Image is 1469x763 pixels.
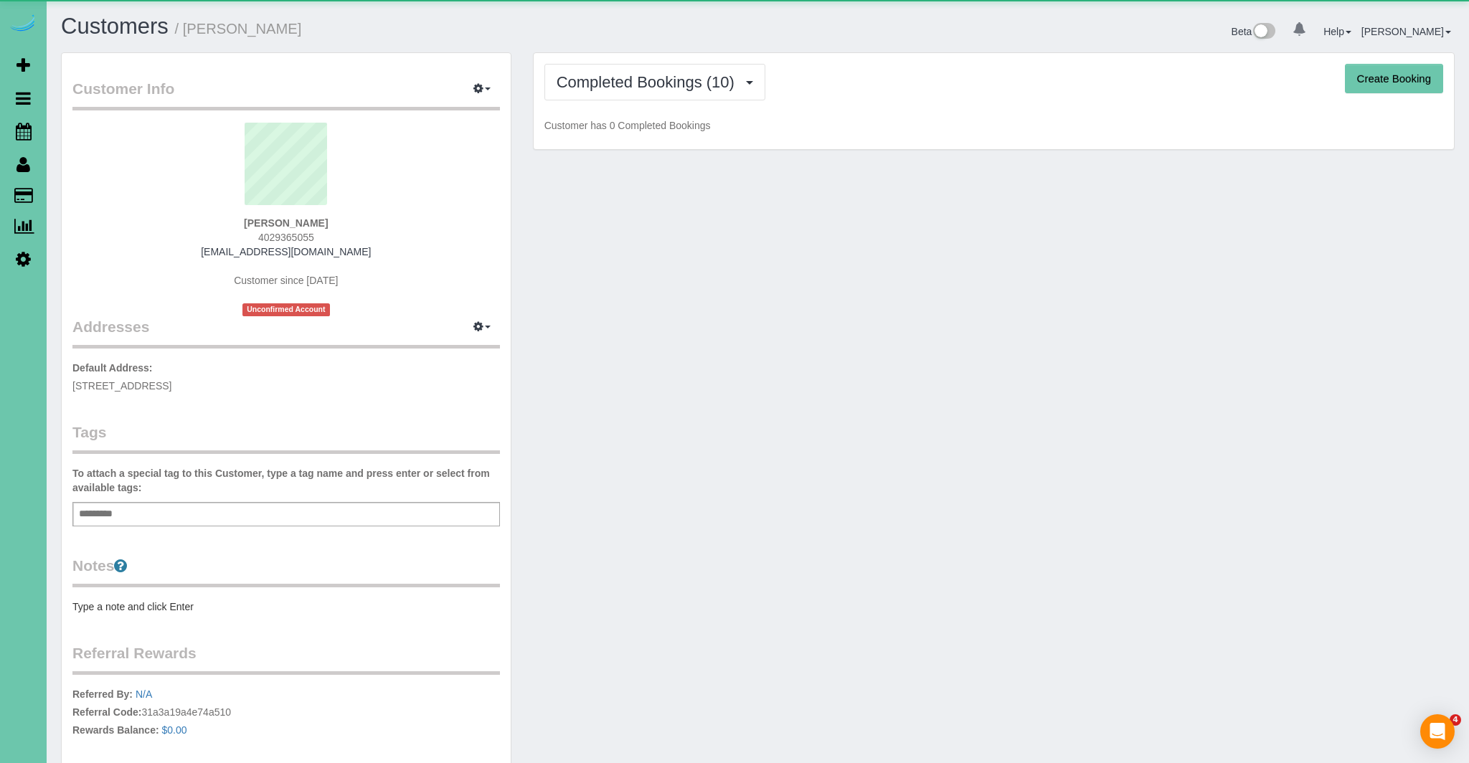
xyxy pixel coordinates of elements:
span: 4 [1450,714,1461,726]
a: [PERSON_NAME] [1361,26,1451,37]
div: Open Intercom Messenger [1420,714,1455,749]
img: New interface [1252,23,1275,42]
a: Customers [61,14,169,39]
span: Completed Bookings (10) [557,73,742,91]
label: To attach a special tag to this Customer, type a tag name and press enter or select from availabl... [72,466,500,495]
span: Unconfirmed Account [242,303,330,316]
a: [EMAIL_ADDRESS][DOMAIN_NAME] [201,246,371,257]
legend: Notes [72,555,500,587]
span: Customer since [DATE] [234,275,338,286]
button: Create Booking [1345,64,1443,94]
label: Referral Code: [72,705,141,719]
p: Customer has 0 Completed Bookings [544,118,1443,133]
a: N/A [136,688,152,700]
a: $0.00 [162,724,187,736]
legend: Customer Info [72,78,500,110]
strong: [PERSON_NAME] [244,217,328,229]
button: Completed Bookings (10) [544,64,765,100]
label: Referred By: [72,687,133,701]
legend: Tags [72,422,500,454]
label: Default Address: [72,361,153,375]
img: Automaid Logo [9,14,37,34]
small: / [PERSON_NAME] [175,21,302,37]
p: 31a3a19a4e74a510 [72,687,500,741]
a: Beta [1232,26,1276,37]
a: Help [1323,26,1351,37]
pre: Type a note and click Enter [72,599,500,614]
span: [STREET_ADDRESS] [72,380,171,392]
label: Rewards Balance: [72,723,159,737]
legend: Referral Rewards [72,643,500,675]
span: 4029365055 [258,232,314,243]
